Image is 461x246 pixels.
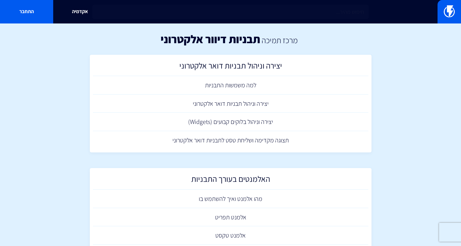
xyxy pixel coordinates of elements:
[93,226,368,245] a: אלמנט טקסט
[96,174,365,187] h2: האלמנטים בעורך התבניות
[93,95,368,113] a: יצירה וניהול תבניות דואר אלקטרוני
[93,131,368,150] a: תצוגה מקדימה ושליחת טסט לתבניות דואר אלקטרוני
[93,208,368,227] a: אלמנט תפריט
[93,190,368,208] a: מהו אלמנט ואיך להשתמש בו
[93,58,368,76] a: יצירה וניהול תבניות דואר אלקטרוני
[96,61,365,73] h2: יצירה וניהול תבניות דואר אלקטרוני
[262,35,298,45] a: מרכז תמיכה
[161,33,260,45] h1: תבניות דיוור אלקטרוני
[92,5,369,19] input: חיפוש מהיר...
[93,113,368,131] a: יצירה וניהול בלוקים קבועים (Widgets)
[93,76,368,95] a: למה משמשות התבניות
[93,171,368,190] a: האלמנטים בעורך התבניות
